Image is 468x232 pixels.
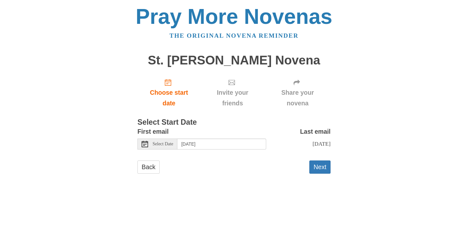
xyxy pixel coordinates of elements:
[137,118,331,127] h3: Select Start Date
[300,126,331,137] label: Last email
[265,73,331,112] div: Click "Next" to confirm your start date first.
[137,73,201,112] a: Choose start date
[144,87,194,109] span: Choose start date
[207,87,258,109] span: Invite your friends
[309,160,331,174] button: Next
[137,126,169,137] label: First email
[271,87,324,109] span: Share your novena
[201,73,265,112] div: Click "Next" to confirm your start date first.
[170,32,299,39] a: The original novena reminder
[137,53,331,67] h1: St. [PERSON_NAME] Novena
[313,140,331,147] span: [DATE]
[136,5,332,28] a: Pray More Novenas
[137,160,160,174] a: Back
[153,142,173,146] span: Select Date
